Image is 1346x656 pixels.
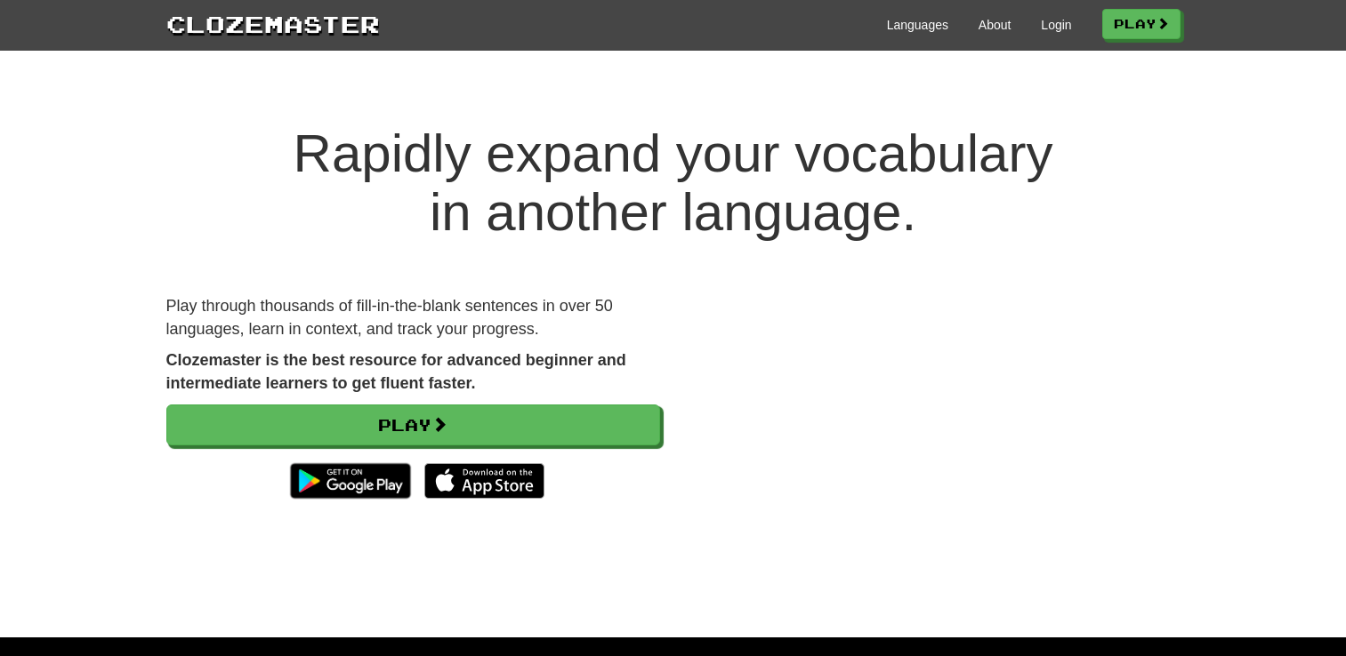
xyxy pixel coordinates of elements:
[979,16,1012,34] a: About
[424,463,544,499] img: Download_on_the_App_Store_Badge_US-UK_135x40-25178aeef6eb6b83b96f5f2d004eda3bffbb37122de64afbaef7...
[166,7,380,40] a: Clozemaster
[166,351,626,392] strong: Clozemaster is the best resource for advanced beginner and intermediate learners to get fluent fa...
[887,16,948,34] a: Languages
[1102,9,1181,39] a: Play
[281,454,419,508] img: Get it on Google Play
[1041,16,1071,34] a: Login
[166,404,660,445] a: Play
[166,295,660,340] p: Play through thousands of fill-in-the-blank sentences in over 50 languages, learn in context, and...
